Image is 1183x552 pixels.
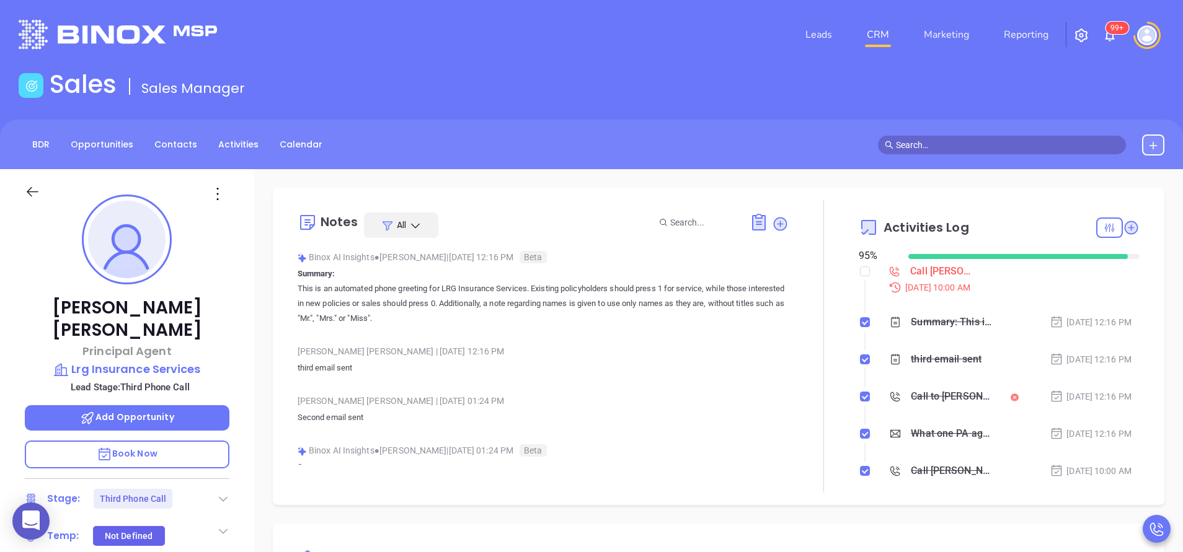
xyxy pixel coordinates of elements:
[80,411,174,423] span: Add Opportunity
[374,445,380,455] span: ●
[298,253,307,263] img: svg%3e
[859,248,893,263] div: 95 %
[19,20,217,49] img: logo
[896,138,1119,152] input: Search…
[63,134,141,155] a: Opportunities
[25,343,229,359] p: Principal Agent
[25,361,229,378] a: Lrg Insurance Services
[884,221,968,234] span: Activities Log
[298,441,789,460] div: Binox AI Insights [PERSON_NAME] | [DATE] 01:24 PM
[25,134,57,155] a: BDR
[1050,390,1132,403] div: [DATE] 12:16 PM
[298,342,789,361] div: [PERSON_NAME] [PERSON_NAME] [DATE] 12:16 PM
[298,269,335,278] b: Summary:
[520,251,546,263] span: Beta
[298,410,789,425] p: Second email sent
[321,216,358,228] div: Notes
[862,22,894,47] a: CRM
[1105,22,1128,34] sup: 100
[298,447,307,456] img: svg%3e
[50,69,117,99] h1: Sales
[910,262,977,281] div: Call [PERSON_NAME] to follow up
[272,134,330,155] a: Calendar
[105,526,153,546] div: Not Defined
[88,201,166,278] img: profile-user
[881,281,1140,294] div: [DATE] 10:00 AM
[47,527,79,545] div: Temp:
[298,392,789,410] div: [PERSON_NAME] [PERSON_NAME] [DATE] 01:24 PM
[1102,28,1117,43] img: iconNotification
[298,281,789,326] p: This is an automated phone greeting for LRG Insurance Services. Existing policyholders should pre...
[911,424,993,443] div: What one PA agency discovered (and why it mattered)
[141,79,245,98] span: Sales Manager
[47,489,81,508] div: Stage:
[885,141,893,149] span: search
[800,22,837,47] a: Leads
[1050,315,1132,329] div: [DATE] 12:16 PM
[298,462,335,471] b: Summary:
[911,387,993,406] div: Call to [PERSON_NAME]
[298,361,789,375] p: third email sent
[1137,25,1157,45] img: user
[1050,427,1132,440] div: [DATE] 12:16 PM
[1050,464,1132,478] div: [DATE] 10:00 AM
[298,248,789,266] div: Binox AI Insights [PERSON_NAME] | [DATE] 12:16 PM
[999,22,1053,47] a: Reporting
[1050,353,1132,366] div: [DATE] 12:16 PM
[670,216,736,229] input: Search...
[919,22,974,47] a: Marketing
[397,219,406,231] span: All
[520,444,546,457] span: Beta
[147,134,205,155] a: Contacts
[374,252,380,262] span: ●
[1074,28,1089,43] img: iconSetting
[911,313,993,331] div: Summary: This is an automated phone greeting for LRG Insurance Services. Existing policyholders s...
[211,134,266,155] a: Activities
[25,297,229,341] p: [PERSON_NAME] [PERSON_NAME]
[911,350,981,369] div: third email sent
[436,396,438,406] span: |
[911,462,993,480] div: Call [PERSON_NAME] to follow up
[97,447,157,460] span: Book Now
[436,346,438,356] span: |
[31,379,229,395] p: Lead Stage: Third Phone Call
[100,489,167,509] div: Third Phone Call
